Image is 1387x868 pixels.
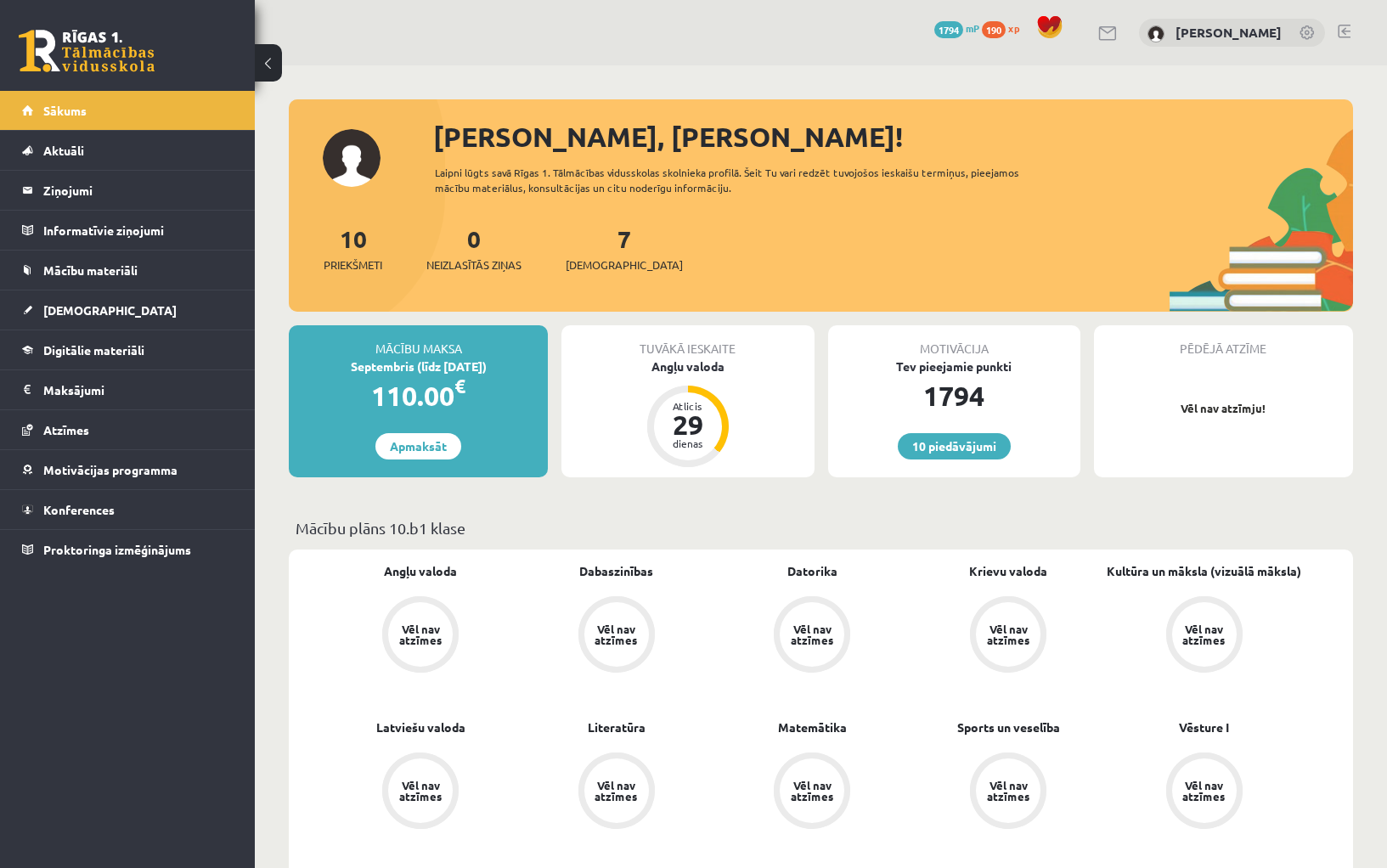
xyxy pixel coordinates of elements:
[22,290,234,330] a: [DEMOGRAPHIC_DATA]
[22,91,234,130] a: Sākums
[828,375,1080,416] div: 1794
[561,325,814,358] div: Tuvākā ieskaite
[43,542,191,557] span: Proktoringa izmēģinājums
[296,516,1346,539] p: Mācību plāns 10.b1 klase
[934,21,963,38] span: 1794
[43,103,87,118] span: Sākums
[1147,25,1164,42] img: Madara Dzidra Glīzde
[561,358,814,470] a: Angļu valoda Atlicis 29 dienas
[566,256,683,273] span: [DEMOGRAPHIC_DATA]
[426,256,522,273] span: Neizlasītās ziņas
[982,21,1006,38] span: 190
[1008,21,1019,35] span: xp
[435,165,1074,195] div: Laipni lūgts savā Rīgas 1. Tālmācības vidusskolas skolnieka profilā. Šeit Tu vari redzēt tuvojošo...
[22,490,234,529] a: Konferences
[911,752,1107,832] a: Vēl nav atzīmes
[1181,623,1228,645] div: Vēl nav atzīmes
[566,223,683,273] a: 7[DEMOGRAPHIC_DATA]
[787,562,837,580] a: Datorika
[911,596,1107,676] a: Vēl nav atzīmes
[43,422,89,437] span: Atzīmes
[898,433,1011,459] a: 10 piedāvājumi
[22,450,234,489] a: Motivācijas programma
[1176,24,1282,41] a: [PERSON_NAME]
[43,462,178,477] span: Motivācijas programma
[588,719,646,736] a: Literatūra
[984,780,1032,802] div: Vēl nav atzīmes
[984,623,1032,645] div: Vēl nav atzīmes
[289,325,548,358] div: Mācību maksa
[714,596,911,676] a: Vēl nav atzīmes
[22,330,234,369] a: Digitālie materiāli
[519,596,715,676] a: Vēl nav atzīmes
[43,262,138,278] span: Mācību materiāli
[1107,562,1301,580] a: Kultūra un māksla (vizuālā māksla)
[662,438,713,448] div: dienas
[714,752,911,832] a: Vēl nav atzīmes
[982,21,1028,35] a: 190 xp
[454,374,465,398] span: €
[1106,596,1302,676] a: Vēl nav atzīmes
[662,411,713,438] div: 29
[561,358,814,375] div: Angļu valoda
[426,223,522,273] a: 0Neizlasītās ziņas
[384,562,457,580] a: Angļu valoda
[1106,752,1302,832] a: Vēl nav atzīmes
[1181,780,1228,802] div: Vēl nav atzīmes
[376,719,465,736] a: Latviešu valoda
[788,623,836,645] div: Vēl nav atzīmes
[1102,400,1345,417] p: Vēl nav atzīmju!
[593,623,640,645] div: Vēl nav atzīmes
[22,171,234,210] a: Ziņojumi
[966,21,979,35] span: mP
[1179,719,1229,736] a: Vēsture I
[324,256,382,273] span: Priekšmeti
[593,780,640,802] div: Vēl nav atzīmes
[934,21,979,35] a: 1794 mP
[1094,325,1353,358] div: Pēdējā atzīme
[43,211,234,250] legend: Informatīvie ziņojumi
[43,143,84,158] span: Aktuāli
[969,562,1047,580] a: Krievu valoda
[43,370,234,409] legend: Maksājumi
[375,433,461,459] a: Apmaksāt
[289,358,548,375] div: Septembris (līdz [DATE])
[22,370,234,409] a: Maksājumi
[579,562,653,580] a: Dabaszinības
[19,30,155,72] a: Rīgas 1. Tālmācības vidusskola
[22,211,234,250] a: Informatīvie ziņojumi
[22,131,234,170] a: Aktuāli
[324,223,382,273] a: 10Priekšmeti
[788,780,836,802] div: Vēl nav atzīmes
[662,401,713,411] div: Atlicis
[289,375,548,416] div: 110.00
[43,342,144,358] span: Digitālie materiāli
[433,116,1353,157] div: [PERSON_NAME], [PERSON_NAME]!
[397,780,444,802] div: Vēl nav atzīmes
[43,171,234,210] legend: Ziņojumi
[43,302,177,318] span: [DEMOGRAPHIC_DATA]
[957,719,1060,736] a: Sports un veselība
[397,623,444,645] div: Vēl nav atzīmes
[778,719,847,736] a: Matemātika
[323,752,519,832] a: Vēl nav atzīmes
[22,410,234,449] a: Atzīmes
[828,358,1080,375] div: Tev pieejamie punkti
[323,596,519,676] a: Vēl nav atzīmes
[22,251,234,290] a: Mācību materiāli
[22,530,234,569] a: Proktoringa izmēģinājums
[828,325,1080,358] div: Motivācija
[519,752,715,832] a: Vēl nav atzīmes
[43,502,115,517] span: Konferences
